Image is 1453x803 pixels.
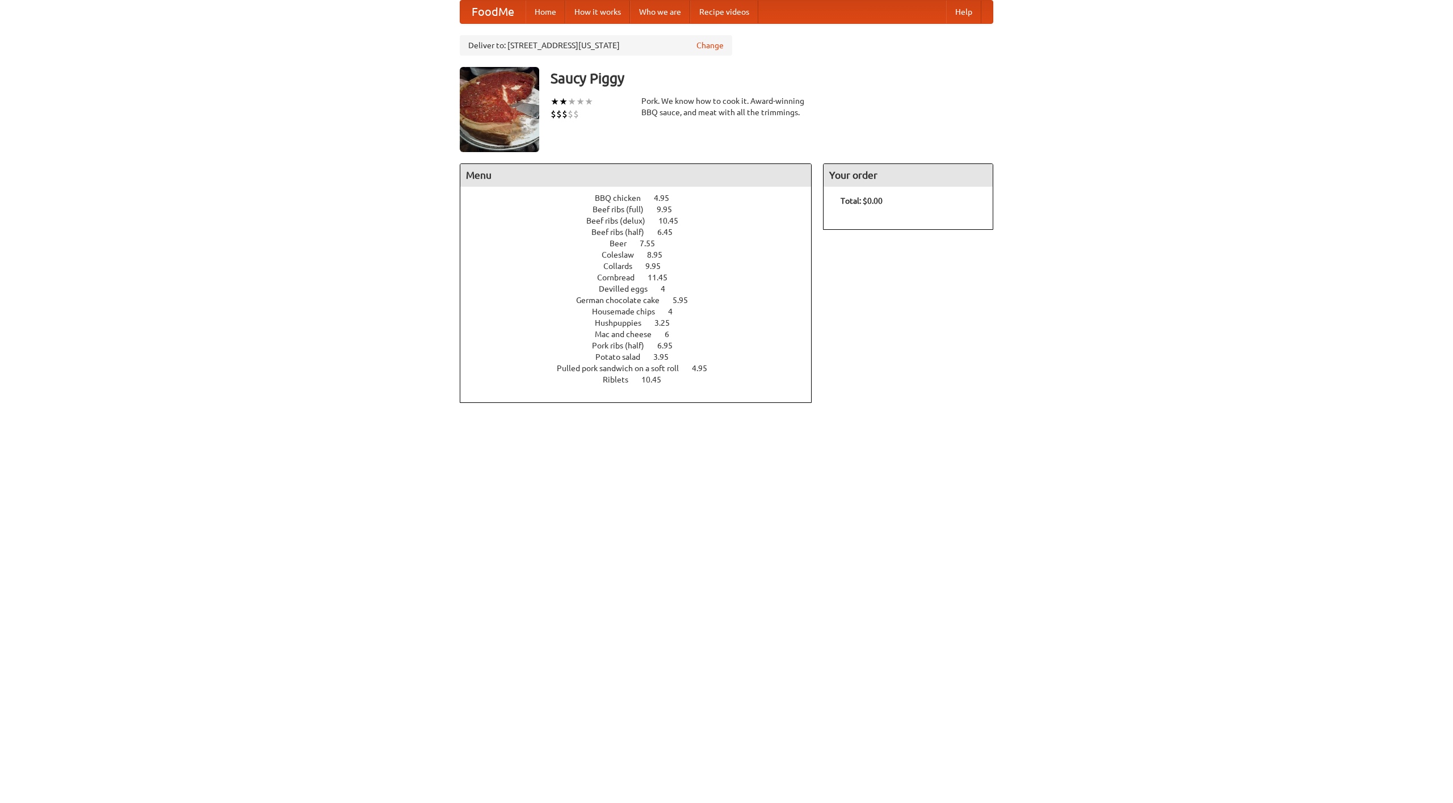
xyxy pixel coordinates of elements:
div: Pork. We know how to cook it. Award-winning BBQ sauce, and meat with all the trimmings. [641,95,812,118]
a: Coleslaw 8.95 [602,250,683,259]
span: Devilled eggs [599,284,659,293]
a: Potato salad 3.95 [595,352,690,361]
span: 4.95 [654,194,681,203]
span: Mac and cheese [595,330,663,339]
span: Beef ribs (delux) [586,216,657,225]
a: Help [946,1,981,23]
a: Beef ribs (full) 9.95 [593,205,693,214]
a: Pulled pork sandwich on a soft roll 4.95 [557,364,728,373]
span: 11.45 [648,273,679,282]
a: Mac and cheese 6 [595,330,690,339]
a: Recipe videos [690,1,758,23]
a: BBQ chicken 4.95 [595,194,690,203]
b: Total: $0.00 [841,196,883,205]
span: Beer [610,239,638,248]
span: 10.45 [641,375,673,384]
a: Beef ribs (half) 6.45 [591,228,694,237]
span: 4.95 [692,364,719,373]
span: Collards [603,262,644,271]
span: 10.45 [658,216,690,225]
li: $ [551,108,556,120]
h4: Menu [460,164,811,187]
span: 9.95 [645,262,672,271]
li: $ [556,108,562,120]
a: Pork ribs (half) 6.95 [592,341,694,350]
span: BBQ chicken [595,194,652,203]
h3: Saucy Piggy [551,67,993,90]
span: 6.45 [657,228,684,237]
span: Cornbread [597,273,646,282]
a: German chocolate cake 5.95 [576,296,709,305]
a: Devilled eggs 4 [599,284,686,293]
a: Collards 9.95 [603,262,682,271]
span: 6.95 [657,341,684,350]
a: Housemade chips 4 [592,307,694,316]
span: German chocolate cake [576,296,671,305]
span: Coleslaw [602,250,645,259]
span: Hushpuppies [595,318,653,327]
a: Who we are [630,1,690,23]
span: Potato salad [595,352,652,361]
li: $ [568,108,573,120]
div: Deliver to: [STREET_ADDRESS][US_STATE] [460,35,732,56]
span: 5.95 [673,296,699,305]
span: Housemade chips [592,307,666,316]
span: 7.55 [640,239,666,248]
span: 4 [668,307,684,316]
span: Riblets [603,375,640,384]
span: 4 [661,284,677,293]
span: Beef ribs (half) [591,228,656,237]
a: Home [526,1,565,23]
a: FoodMe [460,1,526,23]
a: How it works [565,1,630,23]
span: 3.95 [653,352,680,361]
li: ★ [585,95,593,108]
span: 6 [665,330,681,339]
a: Cornbread 11.45 [597,273,688,282]
img: angular.jpg [460,67,539,152]
span: 3.25 [654,318,681,327]
span: 8.95 [647,250,674,259]
span: 9.95 [657,205,683,214]
a: Change [696,40,724,51]
span: Pulled pork sandwich on a soft roll [557,364,690,373]
li: ★ [576,95,585,108]
a: Beef ribs (delux) 10.45 [586,216,699,225]
span: Beef ribs (full) [593,205,655,214]
a: Riblets 10.45 [603,375,682,384]
span: Pork ribs (half) [592,341,656,350]
h4: Your order [824,164,993,187]
li: ★ [568,95,576,108]
a: Hushpuppies 3.25 [595,318,691,327]
a: Beer 7.55 [610,239,676,248]
li: ★ [559,95,568,108]
li: $ [562,108,568,120]
li: $ [573,108,579,120]
li: ★ [551,95,559,108]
